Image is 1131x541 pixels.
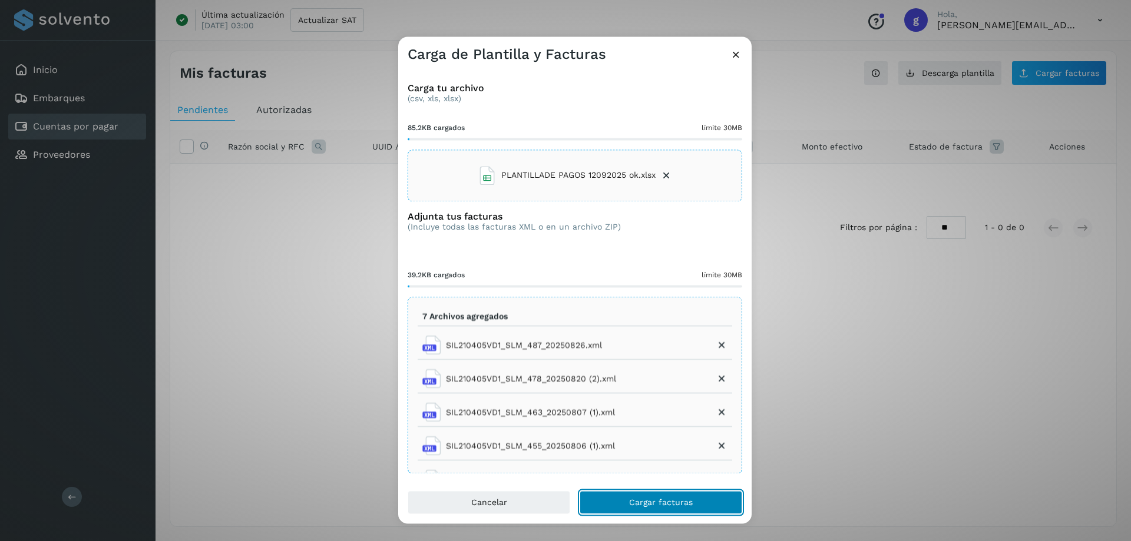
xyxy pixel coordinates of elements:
button: Cargar facturas [580,490,742,514]
span: Cancelar [471,498,507,506]
span: PLANTILLADE PAGOS 12092025 ok.xlsx [501,169,656,181]
span: SIL210405VD1_SLM_463_20250807 (1).xml [446,406,615,419]
span: 39.2KB cargados [408,270,465,280]
p: 7 Archivos agregados [422,311,508,321]
h3: Carga de Plantilla y Facturas [408,46,606,63]
span: límite 30MB [702,122,742,133]
h3: Adjunta tus facturas [408,211,621,222]
span: Cargar facturas [629,498,693,506]
span: SIL210405VD1_SLM_478_20250820 (2).xml [446,373,616,385]
button: Cancelar [408,490,570,514]
span: SIL210405VD1_SLM_487_20250826.xml [446,339,602,351]
p: (Incluye todas las facturas XML o en un archivo ZIP) [408,222,621,232]
h3: Carga tu archivo [408,82,742,94]
span: SIL210405VD1_SLM_455_20250806 (1).xml [446,440,615,452]
p: (csv, xls, xlsx) [408,94,742,104]
span: límite 30MB [702,270,742,280]
span: 85.2KB cargados [408,122,465,133]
